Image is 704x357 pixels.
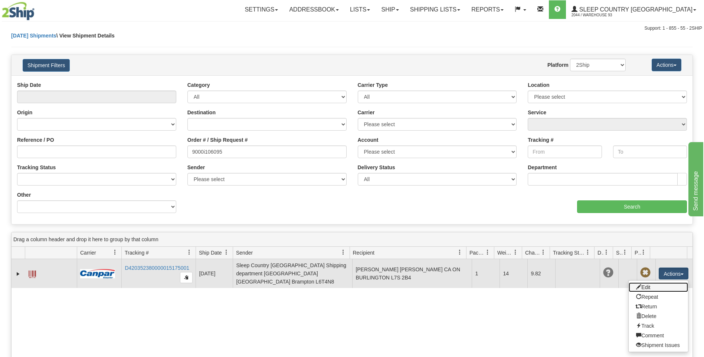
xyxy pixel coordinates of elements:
[284,0,344,19] a: Addressbook
[453,246,466,259] a: Recipient filter column settings
[56,33,115,39] span: \ View Shipment Details
[472,259,500,288] td: 1
[469,249,485,256] span: Packages
[12,232,692,247] div: grid grouping header
[652,59,681,71] button: Actions
[687,141,703,216] iframe: chat widget
[603,268,613,278] span: Unknown
[17,81,41,89] label: Ship Date
[629,282,688,292] a: Edit
[80,269,115,278] img: 14 - Canpar
[187,164,205,171] label: Sender
[358,164,395,171] label: Delivery Status
[528,109,546,116] label: Service
[183,246,196,259] a: Tracking # filter column settings
[187,109,216,116] label: Destination
[600,246,613,259] a: Delivery Status filter column settings
[344,0,376,19] a: Lists
[577,6,692,13] span: Sleep Country [GEOGRAPHIC_DATA]
[358,136,379,144] label: Account
[239,0,284,19] a: Settings
[597,249,604,256] span: Delivery Status
[566,0,702,19] a: Sleep Country [GEOGRAPHIC_DATA] 2044 / Warehouse 93
[497,249,513,256] span: Weight
[2,2,35,20] img: logo2044.jpg
[509,246,522,259] a: Weight filter column settings
[29,267,36,279] a: Label
[236,249,253,256] span: Sender
[619,246,631,259] a: Shipment Issues filter column settings
[125,265,189,271] a: D420352380000015175001
[528,81,549,89] label: Location
[616,249,622,256] span: Shipment Issues
[525,249,541,256] span: Charge
[528,136,553,144] label: Tracking #
[233,259,352,288] td: Sleep Country [GEOGRAPHIC_DATA] Shipping department [GEOGRAPHIC_DATA] [GEOGRAPHIC_DATA] Brampton ...
[358,109,375,116] label: Carrier
[220,246,233,259] a: Ship Date filter column settings
[629,340,688,350] a: Shipment Issues
[80,249,96,256] span: Carrier
[582,246,594,259] a: Tracking Status filter column settings
[572,12,627,19] span: 2044 / Warehouse 93
[466,0,509,19] a: Reports
[187,136,248,144] label: Order # / Ship Request #
[629,311,688,321] a: Delete shipment
[187,81,210,89] label: Category
[613,145,687,158] input: To
[180,272,193,283] button: Copy to clipboard
[337,246,350,259] a: Sender filter column settings
[353,249,374,256] span: Recipient
[125,249,149,256] span: Tracking #
[196,259,233,288] td: [DATE]
[629,292,688,302] a: Repeat
[481,246,494,259] a: Packages filter column settings
[527,259,555,288] td: 9.82
[17,109,32,116] label: Origin
[659,268,688,279] button: Actions
[17,136,54,144] label: Reference / PO
[528,145,602,158] input: From
[629,302,688,311] a: Return
[14,270,22,278] a: Expand
[500,259,527,288] td: 14
[405,0,466,19] a: Shipping lists
[637,246,650,259] a: Pickup Status filter column settings
[528,164,557,171] label: Department
[17,191,31,199] label: Other
[358,81,388,89] label: Carrier Type
[537,246,550,259] a: Charge filter column settings
[629,331,688,340] a: Comment
[553,249,585,256] span: Tracking Status
[109,246,121,259] a: Carrier filter column settings
[23,59,70,72] button: Shipment Filters
[635,249,641,256] span: Pickup Status
[17,164,56,171] label: Tracking Status
[199,249,222,256] span: Ship Date
[6,4,69,13] div: Send message
[376,0,404,19] a: Ship
[547,61,569,69] label: Platform
[577,200,687,213] input: Search
[11,33,56,39] a: [DATE] Shipments
[352,259,472,288] td: [PERSON_NAME] [PERSON_NAME] CA ON BURLINGTON L7S 2B4
[2,25,702,32] div: Support: 1 - 855 - 55 - 2SHIP
[629,321,688,331] a: Track
[640,268,651,278] span: Pickup Not Assigned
